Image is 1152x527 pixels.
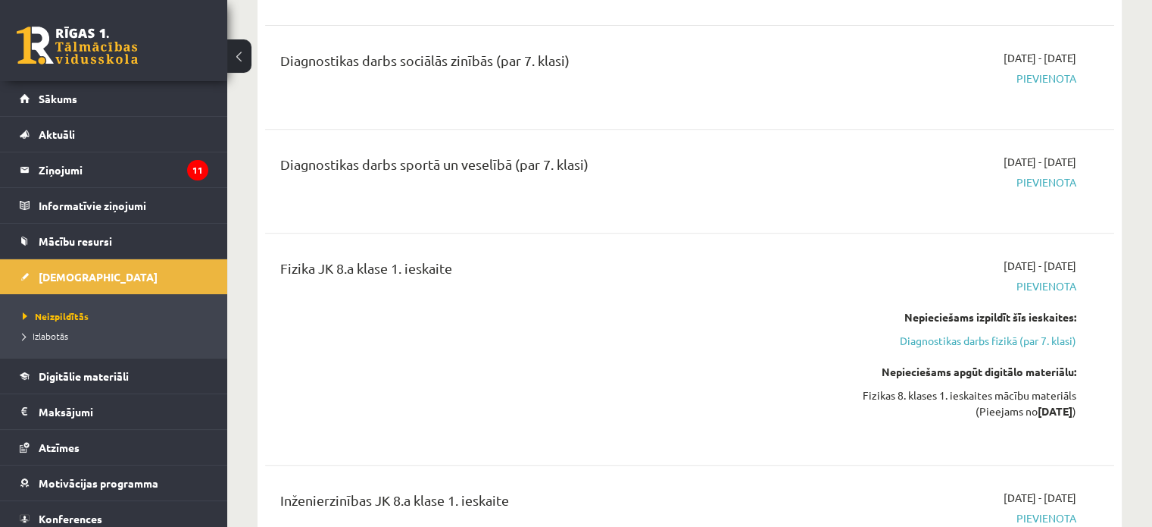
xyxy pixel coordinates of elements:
span: Mācību resursi [39,234,112,248]
span: [DATE] - [DATE] [1004,258,1076,274]
legend: Maksājumi [39,394,208,429]
span: Atzīmes [39,441,80,454]
a: [DEMOGRAPHIC_DATA] [20,259,208,294]
span: Sākums [39,92,77,105]
span: [DATE] - [DATE] [1004,50,1076,66]
legend: Ziņojumi [39,152,208,187]
span: Aktuāli [39,127,75,141]
span: Pievienota [826,71,1076,86]
a: Maksājumi [20,394,208,429]
a: Rīgas 1. Tālmācības vidusskola [17,27,138,64]
div: Diagnostikas darbs sportā un veselībā (par 7. klasi) [280,154,804,182]
span: [DEMOGRAPHIC_DATA] [39,270,158,284]
a: Atzīmes [20,430,208,465]
div: Fizikas 8. klases 1. ieskaites mācību materiāls (Pieejams no ) [826,387,1076,419]
span: [DATE] - [DATE] [1004,490,1076,506]
a: Sākums [20,81,208,116]
span: Izlabotās [23,330,68,342]
span: Pievienota [826,510,1076,526]
div: Nepieciešams izpildīt šīs ieskaites: [826,309,1076,325]
legend: Informatīvie ziņojumi [39,188,208,223]
a: Mācību resursi [20,224,208,259]
div: Diagnostikas darbs sociālās zinībās (par 7. klasi) [280,50,804,78]
div: Inženierzinības JK 8.a klase 1. ieskaite [280,490,804,518]
strong: [DATE] [1038,404,1072,418]
span: Neizpildītās [23,310,89,322]
span: Motivācijas programma [39,476,158,490]
i: 11 [187,160,208,180]
a: Informatīvie ziņojumi [20,188,208,223]
div: Nepieciešams apgūt digitālo materiālu: [826,364,1076,380]
a: Izlabotās [23,329,212,343]
a: Neizpildītās [23,309,212,323]
a: Diagnostikas darbs fizikā (par 7. klasi) [826,333,1076,349]
a: Aktuāli [20,117,208,152]
div: Fizika JK 8.a klase 1. ieskaite [280,258,804,286]
a: Motivācijas programma [20,466,208,500]
a: Digitālie materiāli [20,359,208,394]
span: Konferences [39,512,102,525]
a: Ziņojumi11 [20,152,208,187]
span: [DATE] - [DATE] [1004,154,1076,170]
span: Digitālie materiāli [39,369,129,383]
span: Pievienota [826,278,1076,294]
span: Pievienota [826,174,1076,190]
